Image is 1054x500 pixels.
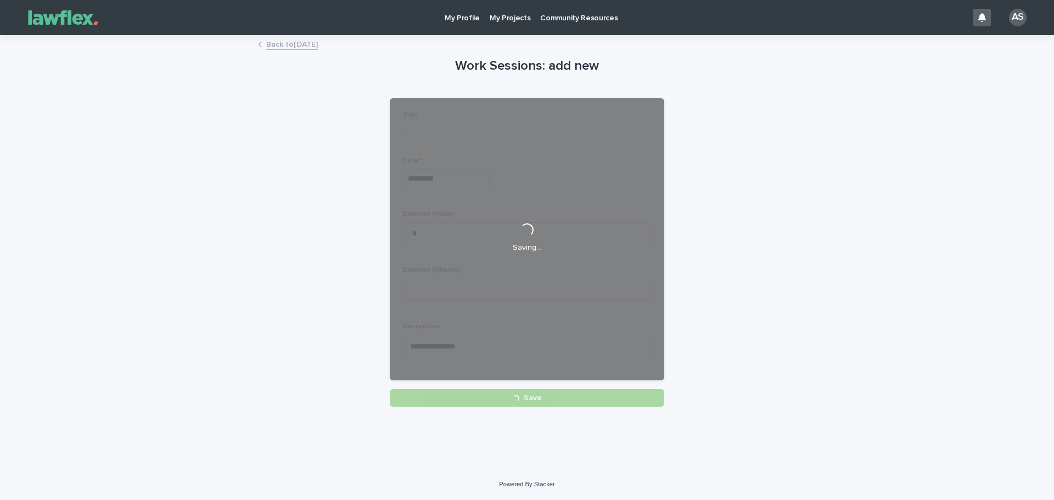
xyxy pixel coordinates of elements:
[266,37,318,50] a: Back to[DATE]
[22,7,104,29] img: Gnvw4qrBSHOAfo8VMhG6
[499,481,554,487] a: Powered By Stacker
[390,58,664,74] h1: Work Sessions: add new
[513,243,541,252] p: Saving…
[524,394,542,402] span: Save
[1009,9,1027,26] div: AS
[390,389,664,407] button: Save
